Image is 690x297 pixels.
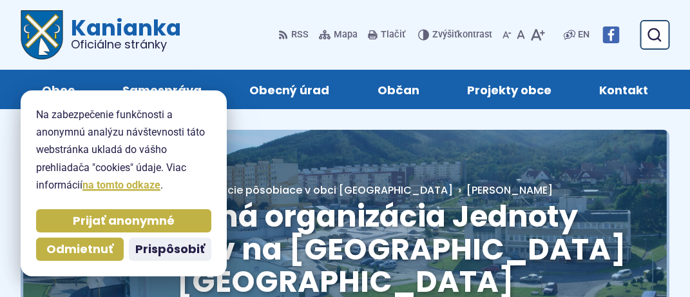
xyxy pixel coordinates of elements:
[42,70,75,109] span: Obec
[82,179,160,191] a: na tomto odkaze
[63,17,181,50] span: Kanianka
[467,70,551,109] span: Projekty obce
[21,10,181,59] a: Logo Kanianka, prejsť na domovskú stránku.
[21,10,63,59] img: Prejsť na domovskú stránku
[500,21,514,48] button: Zmenšiť veľkosť písma
[36,209,211,232] button: Prijať anonymné
[466,183,553,198] span: [PERSON_NAME]
[36,106,211,194] p: Na zabezpečenie funkčnosti a anonymnú analýzu návštevnosti táto webstránka ukladá do vášho prehli...
[456,70,562,109] a: Projekty obce
[378,70,419,109] span: Občan
[316,21,360,48] a: Mapa
[36,238,124,261] button: Odmietnuť
[278,21,311,48] a: RSS
[111,70,213,109] a: Samospráva
[528,21,548,48] button: Zväčšiť veľkosť písma
[180,183,453,198] a: Organizácie pôsobiace v obci [GEOGRAPHIC_DATA]
[291,27,309,43] span: RSS
[365,21,408,48] button: Tlačiť
[381,30,405,41] span: Tlačiť
[575,27,592,43] a: EN
[249,70,329,109] span: Obecný úrad
[599,70,648,109] span: Kontakt
[588,70,659,109] a: Kontakt
[432,30,492,41] span: kontrast
[31,70,86,109] a: Obec
[418,21,495,48] button: Zvýšiťkontrast
[122,70,202,109] span: Samospráva
[432,29,457,40] span: Zvýšiť
[73,214,175,229] span: Prijať anonymné
[514,21,528,48] button: Nastaviť pôvodnú veľkosť písma
[135,242,205,257] span: Prispôsobiť
[129,238,211,261] button: Prispôsobiť
[334,27,358,43] span: Mapa
[453,183,553,198] a: [PERSON_NAME]
[46,242,113,257] span: Odmietnuť
[578,27,589,43] span: EN
[238,70,340,109] a: Obecný úrad
[71,39,181,50] span: Oficiálne stránky
[602,26,619,43] img: Prejsť na Facebook stránku
[367,70,430,109] a: Občan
